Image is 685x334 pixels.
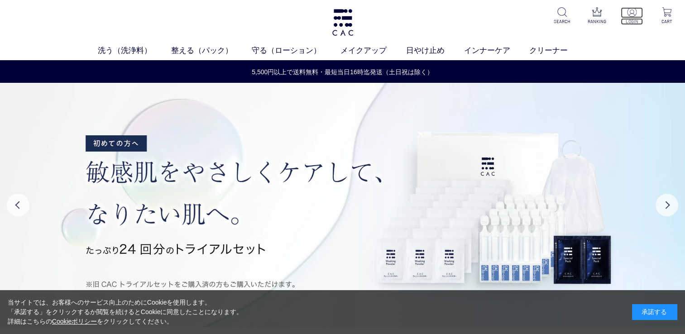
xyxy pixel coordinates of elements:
[656,194,678,216] button: Next
[52,318,97,325] a: Cookieポリシー
[340,45,406,57] a: メイクアップ
[98,45,171,57] a: 洗う（洗浄料）
[551,7,573,25] a: SEARCH
[406,45,464,57] a: 日やけ止め
[529,45,587,57] a: クリーナー
[586,7,608,25] a: RANKING
[621,7,643,25] a: LOGIN
[331,9,354,36] img: logo
[252,45,340,57] a: 守る（ローション）
[0,67,685,77] a: 5,500円以上で送料無料・最短当日16時迄発送（土日祝は除く）
[632,304,677,320] div: 承諾する
[621,18,643,25] p: LOGIN
[586,18,608,25] p: RANKING
[8,298,243,326] div: 当サイトでは、お客様へのサービス向上のためにCookieを使用します。 「承諾する」をクリックするか閲覧を続けるとCookieに同意したことになります。 詳細はこちらの をクリックしてください。
[656,7,678,25] a: CART
[656,18,678,25] p: CART
[171,45,252,57] a: 整える（パック）
[464,45,530,57] a: インナーケア
[551,18,573,25] p: SEARCH
[7,194,29,216] button: Previous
